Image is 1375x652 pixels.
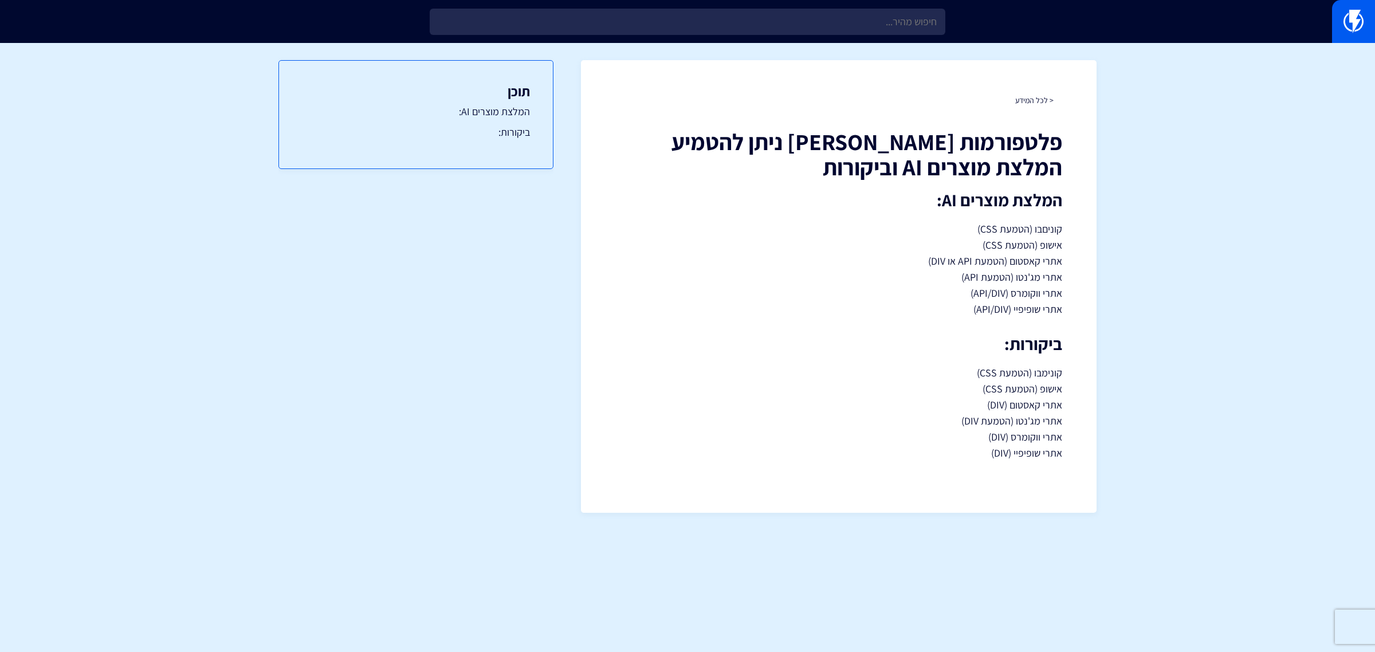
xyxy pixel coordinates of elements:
input: חיפוש מהיר... [430,9,945,35]
h1: פלטפורמות [PERSON_NAME] ניתן להטמיע המלצת מוצרים AI וביקורות [615,129,1062,179]
h3: תוכן [302,84,530,99]
a: ביקורות: [302,125,530,140]
a: < לכל המידע [1015,95,1054,105]
p: קוניםבו (הטמעת CSS) אישופ (הטמעת CSS) אתרי קאסטום (הטמעת API או DIV) אתרי מג'נטו (הטמעת API) אתרי... [615,221,1062,317]
a: המלצת מוצרים AI: [302,104,530,119]
p: קונימבו (הטמעת CSS) אישופ (הטמעת CSS) אתרי קאסטום (DIV) אתרי מג'נטו (הטמעת DIV) אתרי ווקומרס (DIV... [615,365,1062,461]
h2: המלצת מוצרים AI: [615,191,1062,210]
h2: ביקורות: [615,335,1062,354]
